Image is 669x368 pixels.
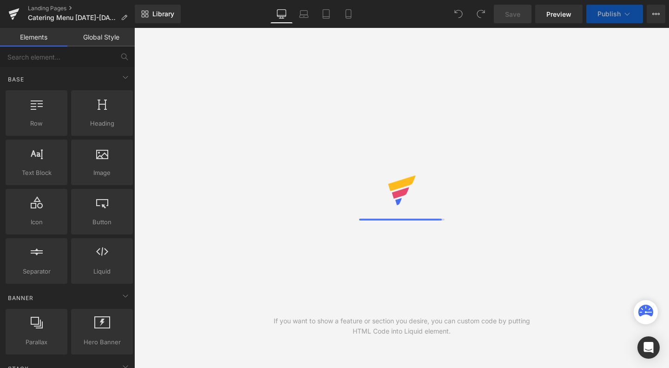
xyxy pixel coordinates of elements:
[8,337,65,347] span: Parallax
[28,5,135,12] a: Landing Pages
[74,337,130,347] span: Hero Banner
[74,267,130,276] span: Liquid
[7,294,34,302] span: Banner
[597,10,621,18] span: Publish
[270,5,293,23] a: Desktop
[8,168,65,178] span: Text Block
[152,10,174,18] span: Library
[8,217,65,227] span: Icon
[8,119,65,128] span: Row
[647,5,665,23] button: More
[637,336,660,359] div: Open Intercom Messenger
[74,168,130,178] span: Image
[449,5,468,23] button: Undo
[135,5,181,23] a: New Library
[7,75,25,84] span: Base
[74,119,130,128] span: Heading
[28,14,117,21] span: Catering Menu [DATE]-[DATE]
[586,5,643,23] button: Publish
[535,5,583,23] a: Preview
[337,5,360,23] a: Mobile
[315,5,337,23] a: Tablet
[505,9,520,19] span: Save
[472,5,490,23] button: Redo
[268,316,536,336] div: If you want to show a feature or section you desire, you can custom code by putting HTML Code int...
[293,5,315,23] a: Laptop
[67,28,135,47] a: Global Style
[8,267,65,276] span: Separator
[74,217,130,227] span: Button
[546,9,571,19] span: Preview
